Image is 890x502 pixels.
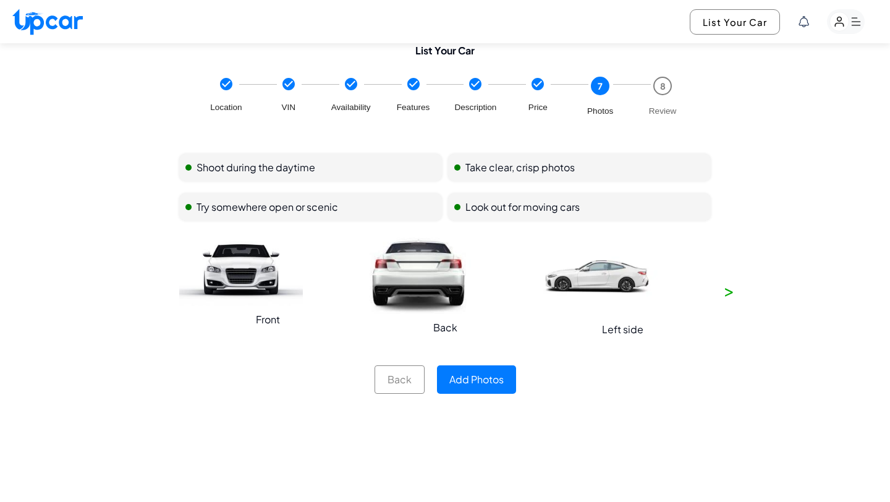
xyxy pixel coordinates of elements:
span: Take clear, crisp photos [465,160,575,175]
span: Location [210,103,242,112]
span: Look out for moving cars [465,200,580,215]
span: Price [528,103,548,112]
span: Try somewhere open or scenic [197,200,338,215]
img: Back view [357,233,480,314]
div: Front [179,312,357,327]
img: Upcar Logo [12,9,83,35]
button: Back [375,365,425,394]
span: VIN [281,103,295,112]
strong: List Your Car [112,43,778,58]
button: > [717,278,742,302]
div: 7 [591,77,609,95]
span: Photos [587,106,613,116]
span: Features [397,103,430,112]
button: Add Photos [437,365,516,394]
span: Description [454,103,496,112]
div: Left side [534,322,711,337]
img: Side view [534,233,658,316]
div: Back [357,320,534,335]
span: Availability [331,103,371,112]
span: Review [649,106,677,116]
img: Front view [179,233,303,305]
div: 8 [653,77,672,95]
button: List Your Car [690,9,780,35]
span: Shoot during the daytime [197,160,315,175]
